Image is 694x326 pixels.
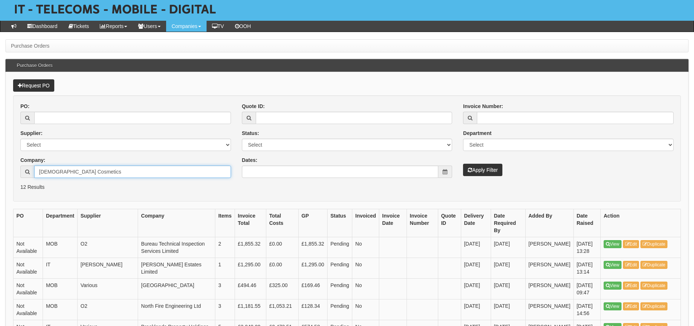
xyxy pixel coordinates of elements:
td: 3 [215,278,235,299]
td: MOB [43,299,78,320]
a: Dashboard [22,21,63,32]
th: Invoice Date [379,209,407,237]
th: Items [215,209,235,237]
td: No [352,237,379,258]
label: Status: [242,130,259,137]
th: Added By [525,209,573,237]
th: Action [601,209,681,237]
td: [PERSON_NAME] [525,299,573,320]
td: Various [78,278,138,299]
button: Apply Filter [463,164,502,176]
td: [DATE] [461,278,491,299]
td: [DATE] [491,278,525,299]
td: 3 [215,299,235,320]
td: Bureau Technical Inspection Services Limited [138,237,215,258]
td: [PERSON_NAME] [78,258,138,278]
td: [DATE] 14:56 [573,299,600,320]
td: Not Available [13,258,43,278]
td: IT [43,258,78,278]
li: Purchase Orders [11,42,50,49]
td: 2 [215,237,235,258]
a: Reports [94,21,133,32]
th: Invoiced [352,209,379,237]
th: PO [13,209,43,237]
label: Dates: [242,156,258,164]
a: View [604,282,622,290]
a: Tickets [63,21,95,32]
td: £128.34 [298,299,327,320]
td: £169.46 [298,278,327,299]
p: 12 Results [20,183,674,191]
td: Pending [327,237,352,258]
th: GP [298,209,327,237]
th: Quote ID [438,209,461,237]
td: [DATE] 09:47 [573,278,600,299]
label: PO: [20,103,30,110]
td: No [352,278,379,299]
a: Edit [623,282,639,290]
th: Invoice Number [407,209,438,237]
td: [DATE] 13:28 [573,237,600,258]
th: Invoice Total [235,209,266,237]
th: Date Required By [491,209,525,237]
a: Duplicate [640,282,667,290]
td: O2 [78,237,138,258]
td: No [352,299,379,320]
td: [PERSON_NAME] [525,278,573,299]
th: Status [327,209,352,237]
label: Quote ID: [242,103,265,110]
td: [DATE] 13:14 [573,258,600,278]
td: [GEOGRAPHIC_DATA] [138,278,215,299]
a: View [604,261,622,269]
a: Duplicate [640,240,667,248]
td: MOB [43,278,78,299]
td: £1,855.32 [235,237,266,258]
td: No [352,258,379,278]
th: Company [138,209,215,237]
td: £1,053.21 [266,299,298,320]
td: [DATE] [461,299,491,320]
th: Delivery Date [461,209,491,237]
td: [PERSON_NAME] [525,258,573,278]
td: [DATE] [491,258,525,278]
th: Supplier [78,209,138,237]
td: Pending [327,299,352,320]
label: Company: [20,156,45,164]
td: £1,181.55 [235,299,266,320]
td: North Fire Engineering Ltd [138,299,215,320]
td: £1,295.00 [235,258,266,278]
a: Request PO [13,79,54,92]
td: £0.00 [266,237,298,258]
td: Not Available [13,278,43,299]
td: O2 [78,299,138,320]
a: TV [207,21,230,32]
a: OOH [230,21,256,32]
td: £494.46 [235,278,266,299]
td: Pending [327,278,352,299]
td: [PERSON_NAME] [525,237,573,258]
label: Supplier: [20,130,43,137]
td: 1 [215,258,235,278]
a: Duplicate [640,261,667,269]
th: Total Costs [266,209,298,237]
td: £1,295.00 [298,258,327,278]
td: [DATE] [461,258,491,278]
a: Edit [623,302,639,310]
a: Edit [623,240,639,248]
a: View [604,302,622,310]
a: View [604,240,622,248]
a: Edit [623,261,639,269]
a: Duplicate [640,302,667,310]
a: Users [133,21,166,32]
td: Not Available [13,237,43,258]
h3: Purchase Orders [13,59,56,72]
td: £0.00 [266,258,298,278]
th: Department [43,209,78,237]
label: Department [463,130,491,137]
a: Companies [166,21,207,32]
td: [PERSON_NAME] Estates Limited [138,258,215,278]
td: [DATE] [461,237,491,258]
td: Pending [327,258,352,278]
th: Date Raised [573,209,600,237]
td: [DATE] [491,299,525,320]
